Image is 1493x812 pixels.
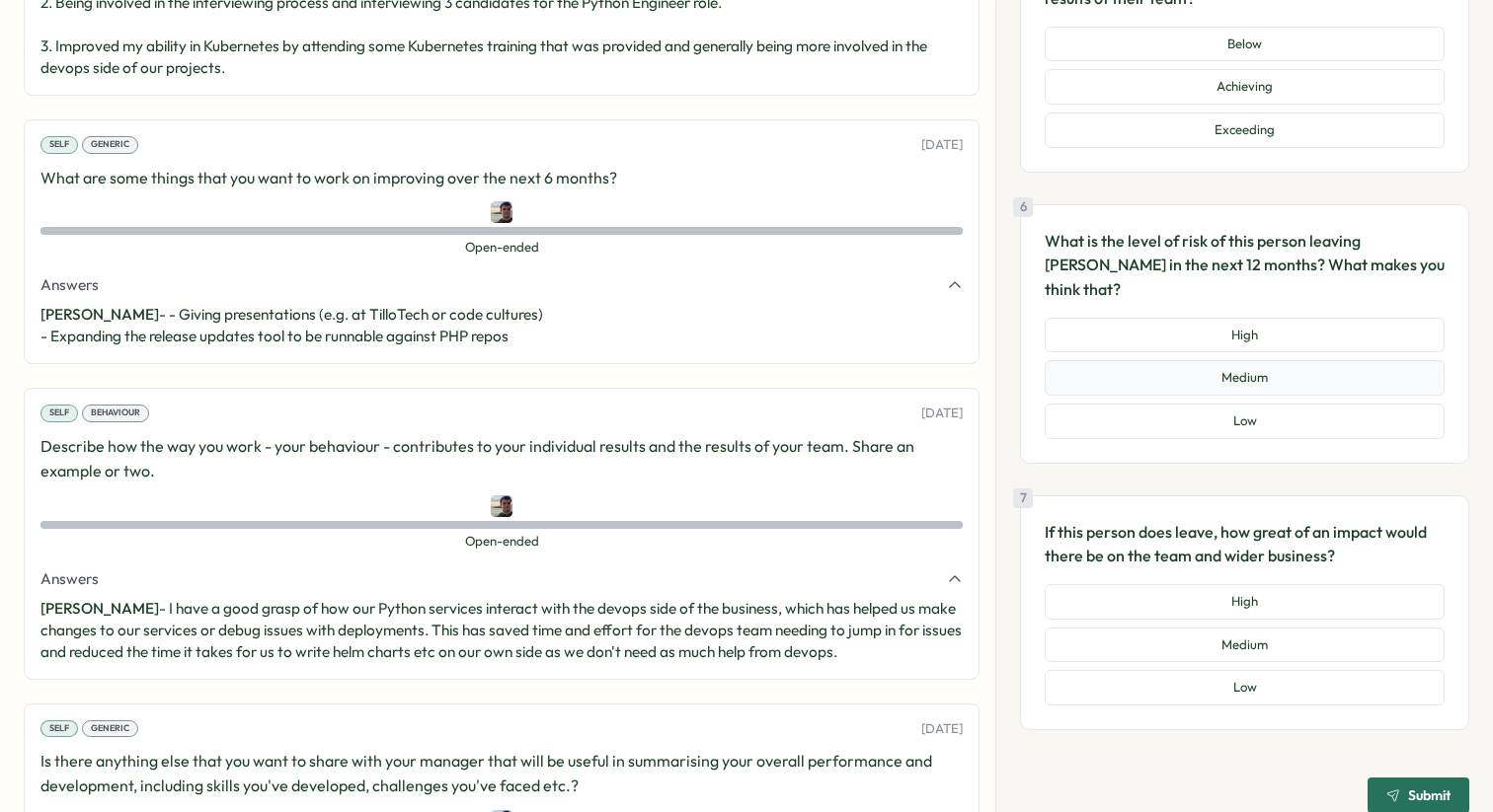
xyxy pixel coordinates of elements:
[491,201,512,223] img: Peter McKenna
[82,136,138,154] div: Generic
[40,274,99,296] span: Answers
[1045,584,1445,620] button: High
[40,599,159,618] span: [PERSON_NAME]
[1045,520,1445,569] p: If this person does leave, how great of an impact would there be on the team and wider business?
[1045,627,1445,663] button: Medium
[1045,229,1445,302] p: What is the level of risk of this person leaving [PERSON_NAME] in the next 12 months? What makes ...
[1045,670,1445,705] button: Low
[40,434,963,483] p: Describe how the way you work - your behaviour - contributes to your individual results and the r...
[40,533,963,551] span: Open-ended
[1045,404,1445,439] button: Low
[40,166,963,190] p: What are some things that you want to work on improving over the next 6 months?
[921,136,963,154] p: [DATE]
[40,568,963,590] button: Answers
[40,305,159,324] span: [PERSON_NAME]
[40,568,99,590] span: Answers
[491,495,512,517] img: Peter McKenna
[40,749,963,798] p: Is there anything else that you want to share with your manager that will be useful in summarisin...
[1408,788,1451,802] span: Submit
[40,239,963,257] span: Open-ended
[82,405,149,422] div: Behaviour
[40,274,963,296] button: Answers
[921,720,963,738] p: [DATE]
[82,720,138,738] div: Generic
[1013,197,1033,217] div: 6
[1045,360,1445,396] button: Medium
[1045,69,1445,105] button: Achieving
[40,598,963,663] p: - I have a good grasp of how our Python services interact with the devops side of the business, w...
[921,405,963,422] p: [DATE]
[40,304,963,347] p: - - Giving presentations (e.g. at TilloTech or code cultures) - Expanding the release updates too...
[1013,488,1033,508] div: 7
[1045,27,1445,62] button: Below
[1045,112,1445,148] button: Exceeding
[40,720,78,738] div: Self
[1045,318,1445,353] button: High
[40,136,78,154] div: Self
[40,405,78,422] div: Self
